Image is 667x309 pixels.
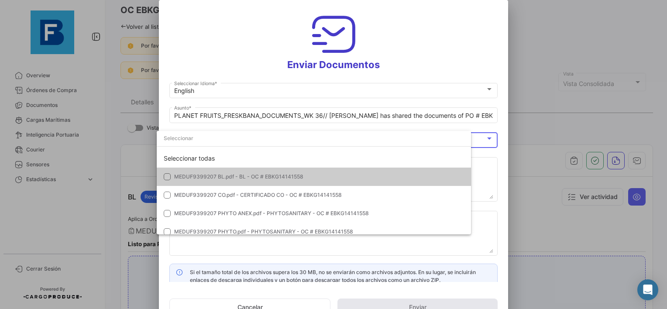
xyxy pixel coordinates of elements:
div: Abrir Intercom Messenger [637,279,658,300]
span: MEDUF9399207 CO.pdf - CERTIFICADO CO - OC # EBKG14141558 [174,192,342,198]
span: MEDUF9399207 BL.pdf - BL - OC # EBKG14141558 [174,173,303,180]
span: MEDUF9399207 PHYTO.pdf - PHYTOSANITARY - OC # EBKG14141558 [174,228,353,235]
span: MEDUF9399207 PHYTO ANEX.pdf - PHYTOSANITARY - OC # EBKG14141558 [174,210,369,216]
input: dropdown search [157,130,471,146]
div: Seleccionar todas [157,149,471,168]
